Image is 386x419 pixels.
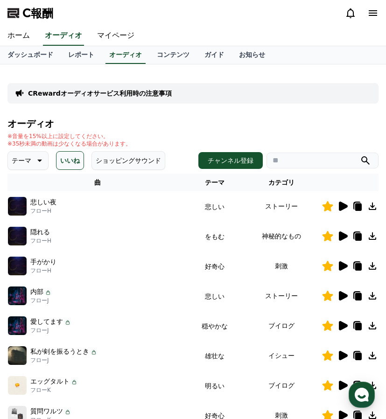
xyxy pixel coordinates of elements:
[268,179,295,186] font: カテゴリ
[30,288,43,295] font: 内部
[8,286,27,305] img: 音楽
[7,51,53,58] font: ダッシュボード
[30,237,51,244] font: フローH
[275,412,288,419] font: 刺激
[30,198,56,206] font: 悲しい夜
[265,292,298,300] font: ストーリー
[205,382,225,390] font: 明るい
[30,208,51,214] font: フローH
[30,228,50,236] font: 隠れる
[8,197,27,216] img: 音楽
[30,357,49,363] font: フローJ
[90,26,142,46] a: マイページ
[205,293,225,300] font: 悲しい
[105,46,146,64] a: オーディオ
[239,51,265,58] font: お知らせ
[28,90,172,97] font: CRewardオーディオサービス利用時の注意事項
[198,152,263,169] button: チャンネル登録
[8,257,27,275] img: 音楽
[30,327,49,334] font: フローJ
[30,318,63,325] font: 愛してます
[205,179,225,186] font: テーマ
[205,233,225,240] font: をもむ
[60,157,80,164] font: いいね
[205,203,225,210] font: 悲しい
[208,157,253,164] font: チャンネル登録
[7,118,54,129] font: オーディオ
[157,51,189,58] font: コンテンツ
[97,31,134,40] font: マイページ
[149,46,197,64] a: コンテンツ
[56,151,84,170] button: いいね
[268,382,295,389] font: ブイログ
[8,376,27,395] img: 音楽
[268,322,295,329] font: ブイログ
[205,263,225,270] font: 好奇心
[197,46,232,64] a: ガイド
[232,46,273,64] a: お知らせ
[30,297,49,304] font: フローJ
[205,352,225,360] font: 雄壮な
[61,46,102,64] a: レポート
[30,258,56,265] font: 手がかり
[91,151,165,170] button: ショッピングサウンド
[28,89,172,98] a: CRewardオーディオサービス利用時の注意事項
[7,140,131,147] font: ※35秒未満の動画は少なくなる場合があります。
[8,346,27,365] img: 音楽
[22,7,53,20] font: C報酬
[7,151,49,170] button: テーマ
[30,267,51,274] font: フローH
[7,31,30,40] font: ホーム
[12,157,31,164] font: テーマ
[262,232,301,240] font: 神秘的なもの
[202,322,228,330] font: 穏やかな
[45,31,82,40] font: オーディオ
[7,133,109,140] font: ※音量を15%以上に設定してください。
[30,407,63,415] font: 質問ワルツ
[204,51,224,58] font: ガイド
[43,26,84,46] a: オーディオ
[30,377,70,385] font: エッグタルト
[30,387,51,393] font: フローK
[268,352,295,359] font: イシュー
[265,203,298,210] font: ストーリー
[109,51,142,58] font: オーディオ
[96,157,161,164] font: ショッピングサウンド
[8,316,27,335] img: 音楽
[7,6,53,21] a: C報酬
[275,262,288,270] font: 刺激
[68,51,94,58] font: レポート
[94,179,101,186] font: 曲
[8,227,27,245] img: 音楽
[30,348,89,355] font: 私が剣を振るうとき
